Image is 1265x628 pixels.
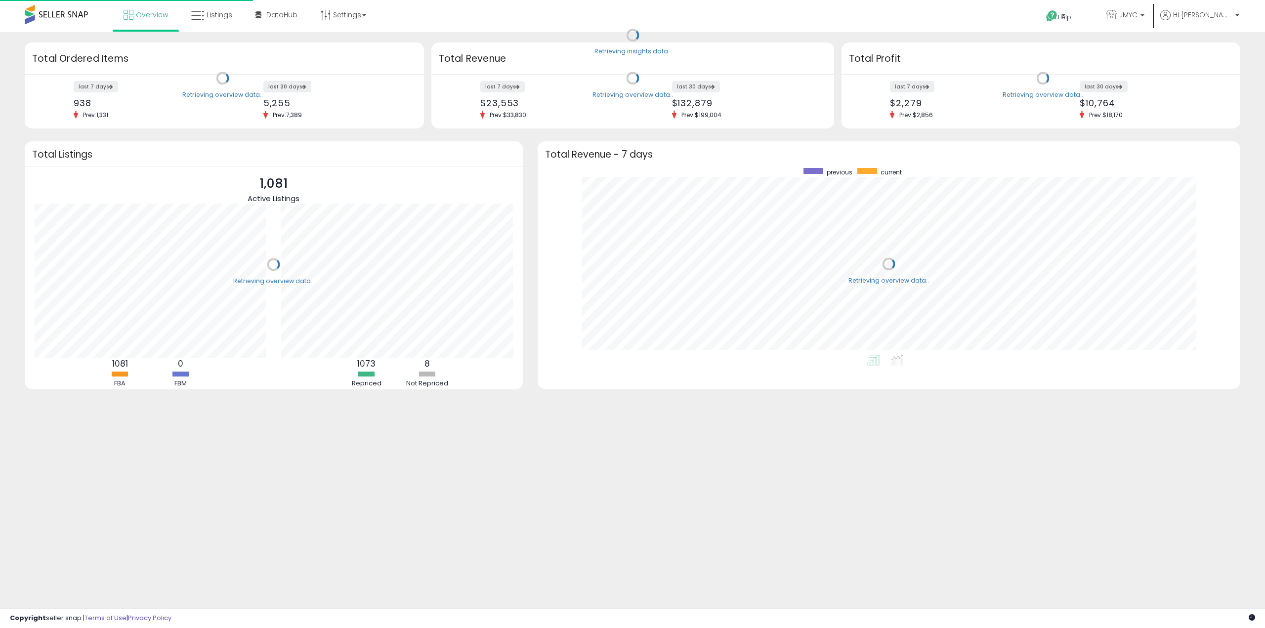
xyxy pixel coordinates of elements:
span: Hi [PERSON_NAME] [1173,10,1232,20]
span: JMYC [1119,10,1138,20]
span: Overview [136,10,168,20]
a: Help [1038,2,1091,32]
div: Retrieving overview data.. [1003,90,1083,99]
i: Get Help [1046,10,1058,22]
a: Hi [PERSON_NAME] [1160,10,1239,32]
div: Retrieving overview data.. [592,90,673,99]
span: Listings [207,10,232,20]
div: Retrieving overview data.. [182,90,263,99]
div: Retrieving overview data.. [233,277,314,286]
div: Retrieving overview data.. [848,276,929,285]
span: DataHub [266,10,297,20]
span: Help [1058,13,1071,21]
